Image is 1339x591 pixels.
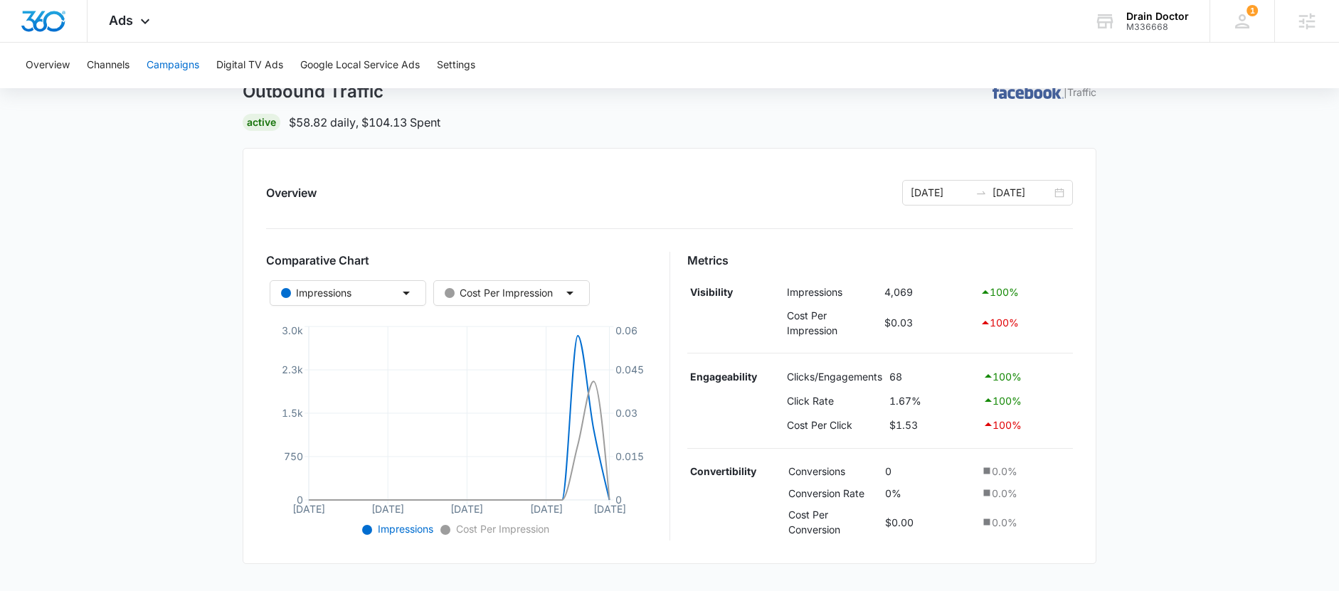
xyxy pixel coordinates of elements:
div: v 4.0.25 [40,23,70,34]
span: to [975,187,987,198]
tspan: 750 [284,450,303,462]
h2: Overview [266,184,317,201]
td: Conversions [785,460,882,482]
div: Domain Overview [54,84,127,93]
td: Clicks/Engagements [784,365,887,389]
span: Impressions [375,523,433,535]
tspan: 0 [615,494,622,506]
p: $58.82 daily , $104.13 Spent [289,114,440,131]
div: account id [1126,22,1189,32]
input: Start date [911,185,970,201]
span: 1 [1247,5,1258,16]
tspan: 0.03 [615,407,637,419]
p: | Traffic [1064,85,1096,100]
tspan: [DATE] [292,503,325,515]
span: swap-right [975,187,987,198]
img: FACEBOOK [993,85,1064,99]
div: Domain: [DOMAIN_NAME] [37,37,157,48]
span: Ads [109,13,133,28]
td: 1.67% [886,388,979,412]
button: Campaigns [147,43,199,88]
div: notifications count [1247,5,1258,16]
td: Conversion Rate [785,482,882,504]
td: Cost Per Conversion [785,504,882,541]
div: 100 % [980,284,1069,301]
div: Cost Per Impression [445,285,553,301]
tspan: 3.0k [282,324,303,336]
button: Google Local Service Ads [300,43,420,88]
img: tab_keywords_by_traffic_grey.svg [142,82,153,94]
td: 4,069 [881,280,977,304]
strong: Convertibility [690,465,756,477]
tspan: 0.045 [615,363,644,376]
tspan: 0 [297,494,303,506]
div: 100 % [980,314,1069,331]
div: 100 % [983,416,1069,433]
span: Cost Per Impression [453,523,549,535]
tspan: [DATE] [593,503,626,515]
td: Cost Per Impression [783,304,881,341]
img: website_grey.svg [23,37,34,48]
img: tab_domain_overview_orange.svg [38,82,50,94]
td: 0% [882,482,978,504]
tspan: [DATE] [530,503,563,515]
tspan: [DATE] [371,503,404,515]
div: 0.0 % [980,464,1069,479]
button: Digital TV Ads [216,43,283,88]
td: $0.00 [882,504,978,541]
tspan: 0.06 [615,324,637,336]
div: 0.0 % [980,486,1069,501]
button: Cost Per Impression [433,280,590,306]
button: Settings [437,43,475,88]
strong: Visibility [690,286,733,298]
tspan: 1.5k [282,407,303,419]
div: 0.0 % [980,515,1069,530]
h3: Metrics [687,252,1074,269]
button: Impressions [270,280,426,306]
div: Active [243,114,280,131]
td: 0 [882,460,978,482]
tspan: [DATE] [450,503,483,515]
td: Cost Per Click [784,412,887,437]
div: Keywords by Traffic [157,84,240,93]
div: Impressions [281,285,351,301]
div: account name [1126,11,1189,22]
strong: Engageability [690,371,757,383]
h1: Outbound Traffic [243,81,383,102]
td: 68 [886,365,979,389]
td: Impressions [783,280,881,304]
div: 100 % [983,392,1069,409]
td: $0.03 [881,304,977,341]
button: Channels [87,43,129,88]
input: End date [993,185,1052,201]
img: logo_orange.svg [23,23,34,34]
td: Click Rate [784,388,887,412]
button: Overview [26,43,70,88]
tspan: 2.3k [282,363,303,376]
div: 100 % [983,368,1069,385]
tspan: 0.015 [615,450,644,462]
h3: Comparative Chart [266,252,652,269]
td: $1.53 [886,412,979,437]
